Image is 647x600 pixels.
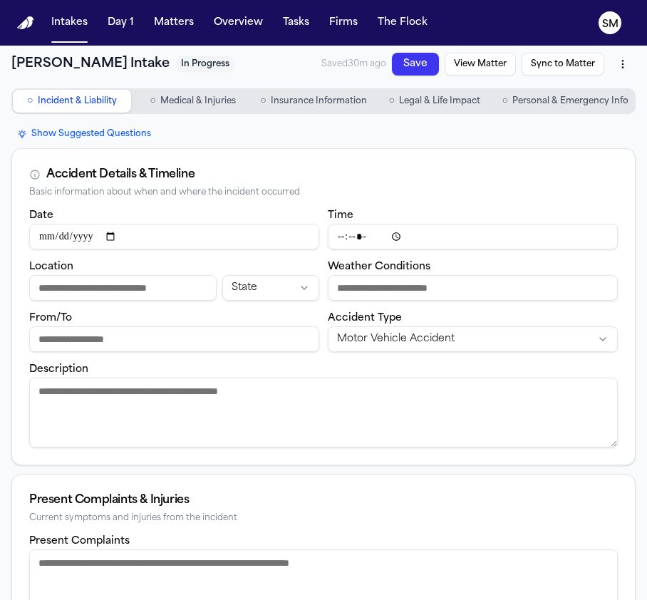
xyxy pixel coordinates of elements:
button: The Flock [372,10,433,36]
input: From/To destination [29,326,319,352]
button: Matters [148,10,200,36]
button: Overview [208,10,269,36]
input: Incident location [29,275,217,301]
span: Incident & Liability [38,95,117,107]
button: Sync to Matter [522,53,604,76]
button: Show Suggested Questions [11,125,157,143]
label: Date [29,210,53,221]
span: In Progress [175,56,235,73]
label: Accident Type [328,313,402,324]
button: More actions [610,51,636,77]
button: View Matter [445,53,516,76]
span: ○ [150,94,155,108]
div: Current symptoms and injuries from the incident [29,513,618,524]
div: Present Complaints & Injuries [29,492,618,509]
span: Saved 30m ago [321,58,386,70]
h1: [PERSON_NAME] Intake [11,54,170,74]
div: Basic information about when and where the incident occurred [29,187,618,198]
button: Go to Personal & Emergency Info [497,90,634,113]
span: Insurance Information [271,95,367,107]
img: Finch Logo [17,16,34,30]
label: Present Complaints [29,536,130,547]
span: ○ [388,94,394,108]
span: ○ [27,94,33,108]
span: Medical & Injuries [160,95,236,107]
span: Legal & Life Impact [399,95,480,107]
label: From/To [29,313,72,324]
input: Incident time [328,224,618,249]
input: Incident date [29,224,319,249]
label: Weather Conditions [328,262,430,272]
button: Day 1 [102,10,140,36]
button: Firms [323,10,363,36]
button: Go to Insurance Information [254,90,373,113]
textarea: Incident description [29,378,618,448]
button: Go to Legal & Life Impact [376,90,494,113]
span: ○ [502,94,508,108]
div: Accident Details & Timeline [46,166,195,183]
button: Save [392,53,439,76]
button: Go to Medical & Injuries [134,90,252,113]
label: Location [29,262,73,272]
button: Incident state [222,275,319,301]
text: SM [602,19,618,29]
span: Personal & Emergency Info [512,95,628,107]
label: Time [328,210,353,221]
button: Go to Incident & Liability [13,90,131,113]
input: Weather conditions [328,275,618,301]
label: Description [29,364,88,375]
button: Intakes [46,10,93,36]
span: ○ [260,94,266,108]
button: Tasks [277,10,315,36]
a: Home [17,16,34,30]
